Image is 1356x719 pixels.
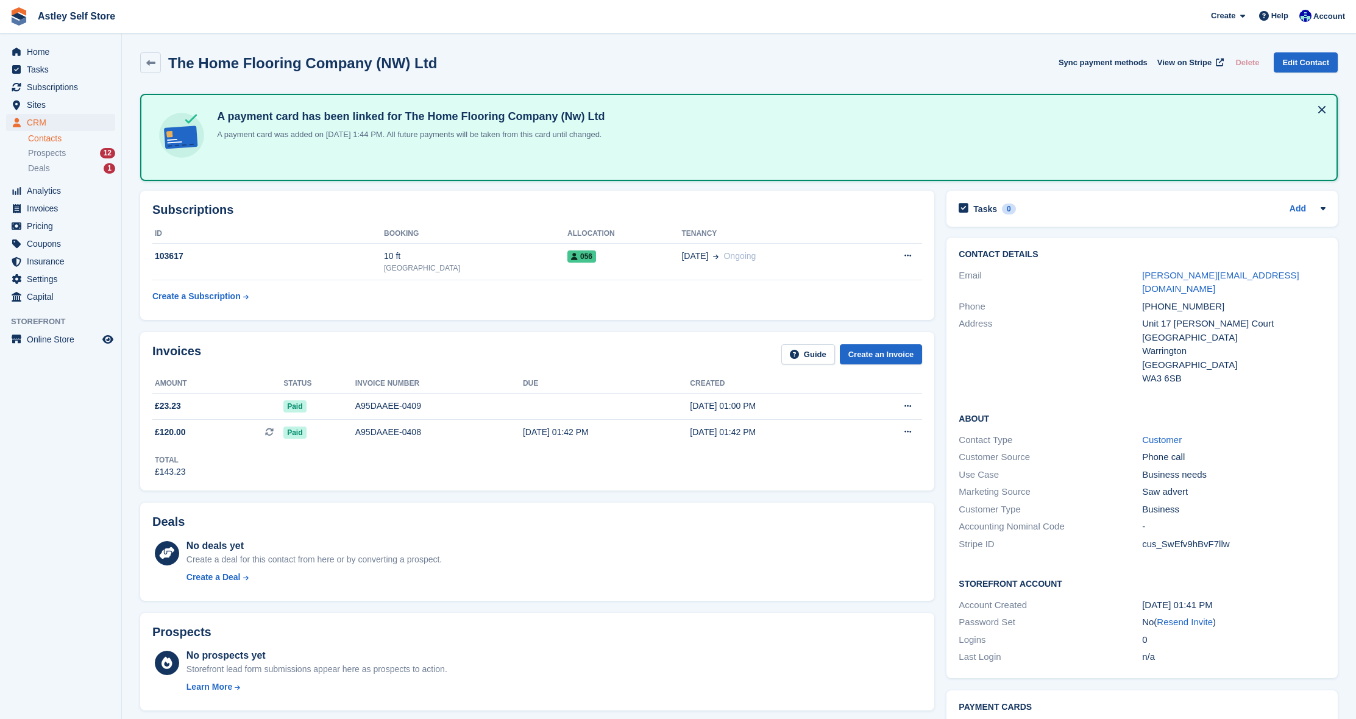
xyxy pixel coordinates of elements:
[27,218,100,235] span: Pricing
[1142,300,1326,314] div: [PHONE_NUMBER]
[1142,650,1326,664] div: n/a
[355,426,523,439] div: A95DAAEE-0408
[27,235,100,252] span: Coupons
[384,250,567,263] div: 10 ft
[27,182,100,199] span: Analytics
[152,285,249,308] a: Create a Subscription
[1274,52,1338,73] a: Edit Contact
[152,250,384,263] div: 103617
[781,344,835,364] a: Guide
[723,251,756,261] span: Ongoing
[959,615,1142,629] div: Password Set
[152,344,201,364] h2: Invoices
[840,344,923,364] a: Create an Invoice
[1142,372,1326,386] div: WA3 6SB
[1142,344,1326,358] div: Warrington
[959,633,1142,647] div: Logins
[1142,331,1326,345] div: [GEOGRAPHIC_DATA]
[186,663,447,676] div: Storefront lead form submissions appear here as prospects to action.
[1142,485,1326,499] div: Saw advert
[355,400,523,413] div: A95DAAEE-0409
[1142,503,1326,517] div: Business
[168,55,437,71] h2: The Home Flooring Company (NW) Ltd
[1299,10,1312,22] img: Gemma Parkinson
[212,110,605,124] h4: A payment card has been linked for The Home Flooring Company (Nw) Ltd
[6,79,115,96] a: menu
[33,6,120,26] a: Astley Self Store
[1142,468,1326,482] div: Business needs
[523,374,690,394] th: Due
[384,263,567,274] div: [GEOGRAPHIC_DATA]
[1142,537,1326,551] div: cus_SwEfv9hBvF7llw
[6,271,115,288] a: menu
[186,648,447,663] div: No prospects yet
[27,288,100,305] span: Capital
[28,162,115,175] a: Deals 1
[152,290,241,303] div: Create a Subscription
[959,450,1142,464] div: Customer Source
[104,163,115,174] div: 1
[1142,615,1326,629] div: No
[6,218,115,235] a: menu
[283,427,306,439] span: Paid
[690,374,857,394] th: Created
[28,147,115,160] a: Prospects 12
[283,400,306,413] span: Paid
[1230,52,1264,73] button: Delete
[1157,617,1213,627] a: Resend Invite
[567,224,681,244] th: Allocation
[959,269,1142,296] div: Email
[1154,617,1216,627] span: ( )
[959,520,1142,534] div: Accounting Nominal Code
[959,300,1142,314] div: Phone
[1142,434,1182,445] a: Customer
[959,250,1326,260] h2: Contact Details
[6,288,115,305] a: menu
[384,224,567,244] th: Booking
[27,43,100,60] span: Home
[1142,450,1326,464] div: Phone call
[10,7,28,26] img: stora-icon-8386f47178a22dfd0bd8f6a31ec36ba5ce8667c1dd55bd0f319d3a0aa187defe.svg
[27,96,100,113] span: Sites
[1142,633,1326,647] div: 0
[152,515,185,529] h2: Deals
[1002,204,1016,214] div: 0
[567,250,596,263] span: 056
[1059,52,1148,73] button: Sync payment methods
[959,485,1142,499] div: Marketing Source
[186,571,442,584] a: Create a Deal
[27,79,100,96] span: Subscriptions
[6,235,115,252] a: menu
[681,224,861,244] th: Tenancy
[6,114,115,131] a: menu
[959,503,1142,517] div: Customer Type
[186,539,442,553] div: No deals yet
[152,374,283,394] th: Amount
[690,400,857,413] div: [DATE] 01:00 PM
[1211,10,1235,22] span: Create
[1142,358,1326,372] div: [GEOGRAPHIC_DATA]
[28,163,50,174] span: Deals
[28,133,115,144] a: Contacts
[523,426,690,439] div: [DATE] 01:42 PM
[11,316,121,328] span: Storefront
[681,250,708,263] span: [DATE]
[973,204,997,214] h2: Tasks
[6,200,115,217] a: menu
[27,253,100,270] span: Insurance
[1313,10,1345,23] span: Account
[100,148,115,158] div: 12
[1142,270,1299,294] a: [PERSON_NAME][EMAIL_ADDRESS][DOMAIN_NAME]
[6,253,115,270] a: menu
[152,203,922,217] h2: Subscriptions
[156,110,207,161] img: card-linked-ebf98d0992dc2aeb22e95c0e3c79077019eb2392cfd83c6a337811c24bc77127.svg
[959,537,1142,551] div: Stripe ID
[186,681,232,693] div: Learn More
[959,577,1326,589] h2: Storefront Account
[6,182,115,199] a: menu
[155,426,186,439] span: £120.00
[6,61,115,78] a: menu
[155,400,181,413] span: £23.23
[186,571,241,584] div: Create a Deal
[155,455,186,466] div: Total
